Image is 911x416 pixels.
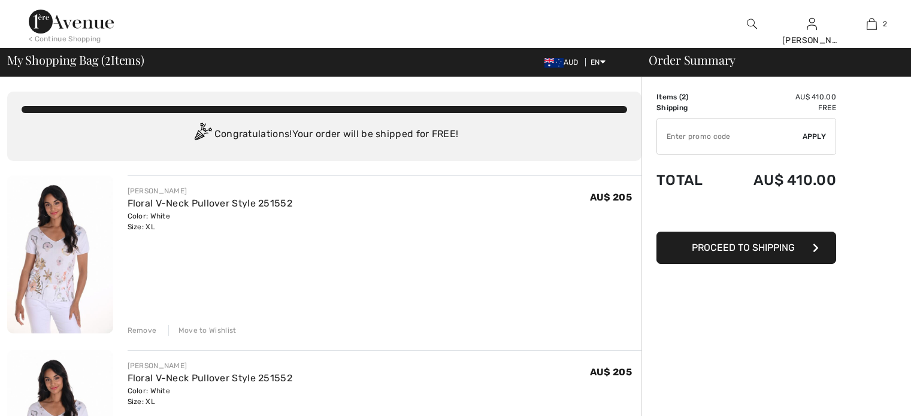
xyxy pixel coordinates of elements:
div: Remove [128,325,157,336]
div: Order Summary [634,54,904,66]
div: [PERSON_NAME] [128,360,293,371]
td: AU$ 410.00 [721,92,836,102]
a: 2 [842,17,901,31]
span: Apply [803,131,827,142]
div: Color: White Size: XL [128,385,293,407]
span: EN [591,58,606,66]
img: 1ère Avenue [29,10,114,34]
div: Congratulations! Your order will be shipped for FREE! [22,123,627,147]
td: Total [656,160,721,201]
a: Floral V-Neck Pullover Style 251552 [128,198,293,209]
span: AUD [544,58,583,66]
img: search the website [747,17,757,31]
input: Promo code [657,119,803,154]
div: Move to Wishlist [168,325,237,336]
div: Color: White Size: XL [128,211,293,232]
span: 2 [105,51,111,66]
span: AU$ 205 [590,192,632,203]
img: Australian Dollar [544,58,564,68]
div: [PERSON_NAME] [782,34,841,47]
img: My Info [807,17,817,31]
a: Sign In [807,18,817,29]
span: Proceed to Shipping [692,242,795,253]
img: My Bag [867,17,877,31]
td: AU$ 410.00 [721,160,836,201]
div: < Continue Shopping [29,34,101,44]
a: Floral V-Neck Pullover Style 251552 [128,372,293,384]
button: Proceed to Shipping [656,232,836,264]
img: Congratulation2.svg [190,123,214,147]
td: Free [721,102,836,113]
span: AU$ 205 [590,366,632,378]
td: Shipping [656,102,721,113]
iframe: PayPal [656,201,836,227]
span: My Shopping Bag ( Items) [7,54,144,66]
span: 2 [883,19,887,29]
span: 2 [682,93,686,101]
td: Items ( ) [656,92,721,102]
img: Floral V-Neck Pullover Style 251552 [7,175,113,333]
div: [PERSON_NAME] [128,186,293,196]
